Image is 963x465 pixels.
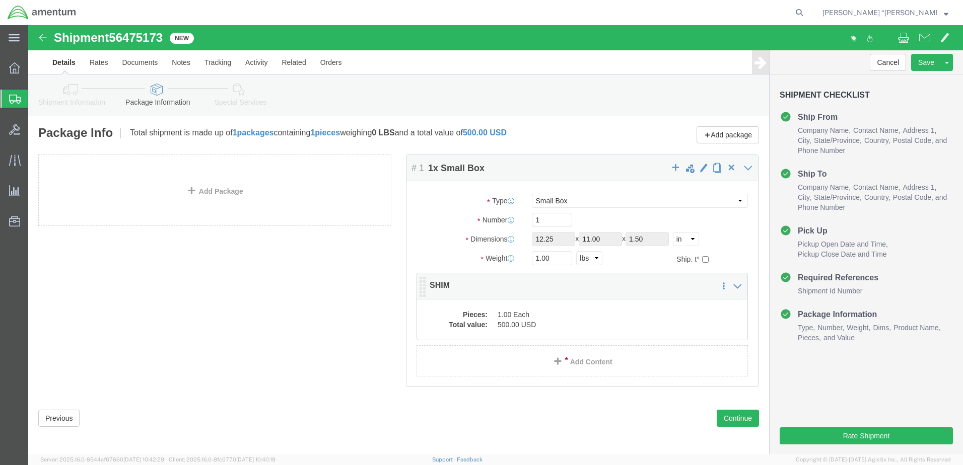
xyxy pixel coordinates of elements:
[796,455,951,464] span: Copyright © [DATE]-[DATE] Agistix Inc., All Rights Reserved
[236,456,276,462] span: [DATE] 10:40:19
[7,5,77,20] img: logo
[457,456,483,462] a: Feedback
[822,7,949,19] button: [PERSON_NAME] “[PERSON_NAME]” [PERSON_NAME]
[40,456,164,462] span: Server: 2025.16.0-9544af67660
[432,456,457,462] a: Support
[822,7,937,18] span: Courtney “Levi” Rabel
[123,456,164,462] span: [DATE] 10:42:29
[169,456,276,462] span: Client: 2025.16.0-8fc0770
[28,25,963,454] iframe: FS Legacy Container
